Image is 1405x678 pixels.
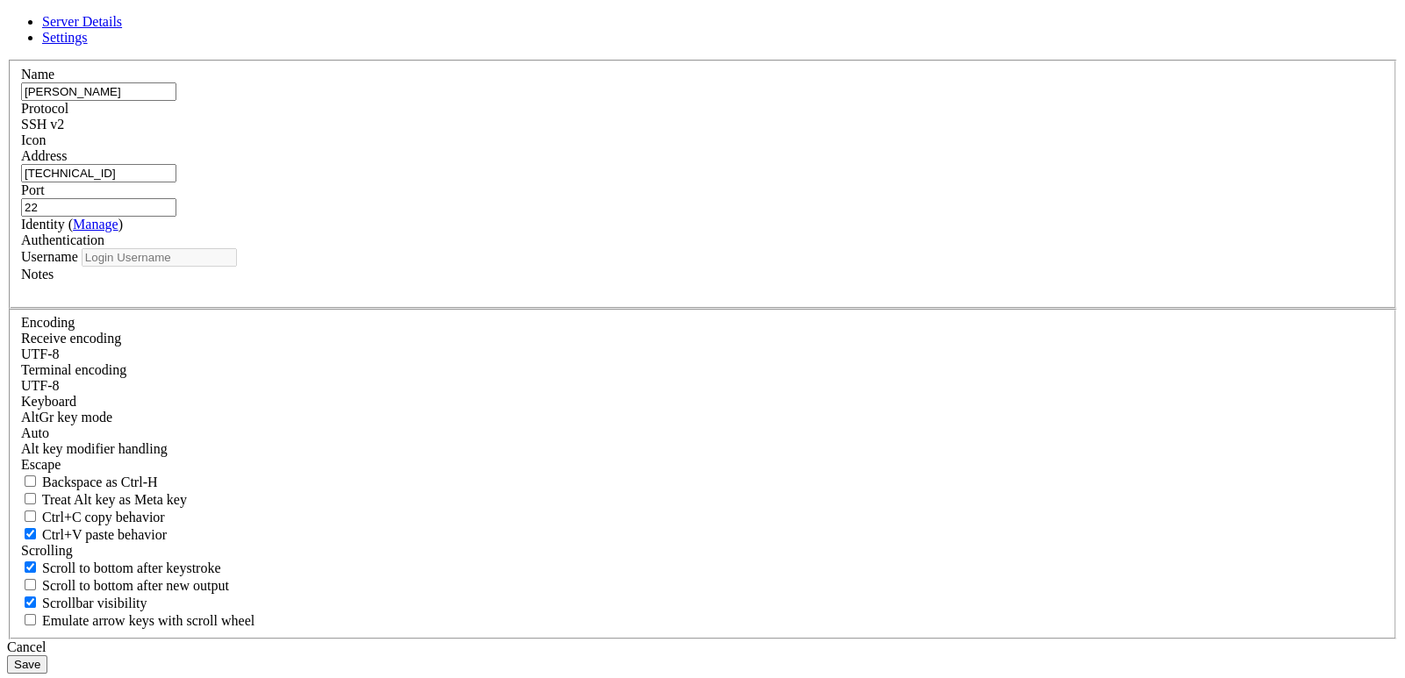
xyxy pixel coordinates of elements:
input: Ctrl+C copy behavior [25,510,36,522]
span: UTF-8 [21,346,60,361]
span: Ctrl+V paste behavior [42,527,167,542]
label: Controls how the Alt key is handled. Escape: Send an ESC prefix. 8-Bit: Add 128 to the typed char... [21,441,168,456]
input: Backspace as Ctrl-H [25,475,36,487]
label: Protocol [21,101,68,116]
span: ( ) [68,217,123,232]
a: Manage [73,217,118,232]
label: Address [21,148,67,163]
span: Scroll to bottom after keystroke [42,560,221,575]
input: Scroll to bottom after keystroke [25,561,36,573]
input: Ctrl+V paste behavior [25,528,36,539]
a: Server Details [42,14,122,29]
input: Scrollbar visibility [25,596,36,608]
label: Set the expected encoding for data received from the host. If the encodings do not match, visual ... [21,331,121,346]
span: Scroll to bottom after new output [42,578,229,593]
input: Treat Alt key as Meta key [25,493,36,504]
span: Auto [21,425,49,440]
span: Backspace as Ctrl-H [42,475,158,489]
div: Cancel [7,639,1398,655]
label: Set the expected encoding for data received from the host. If the encodings do not match, visual ... [21,410,112,425]
span: Treat Alt key as Meta key [42,492,187,507]
label: The vertical scrollbar mode. [21,596,147,610]
div: UTF-8 [21,378,1384,394]
input: Scroll to bottom after new output [25,579,36,590]
label: Name [21,67,54,82]
input: Server Name [21,82,176,101]
label: Username [21,249,78,264]
label: Scroll to bottom after new output. [21,578,229,593]
label: Notes [21,267,54,282]
label: Whether to scroll to the bottom on any keystroke. [21,560,221,575]
a: Settings [42,30,88,45]
label: Scrolling [21,543,73,558]
label: The default terminal encoding. ISO-2022 enables character map translations (like graphics maps). ... [21,362,126,377]
span: UTF-8 [21,378,60,393]
span: Escape [21,457,61,472]
span: Ctrl+C copy behavior [42,510,165,525]
input: Port Number [21,198,176,217]
label: Ctrl-C copies if true, send ^C to host if false. Ctrl-Shift-C sends ^C to host if true, copies if... [21,510,165,525]
button: Save [7,655,47,674]
label: Keyboard [21,394,76,409]
label: Encoding [21,315,75,330]
label: Ctrl+V pastes if true, sends ^V to host if false. Ctrl+Shift+V sends ^V to host if true, pastes i... [21,527,167,542]
label: Whether the Alt key acts as a Meta key or as a distinct Alt key. [21,492,187,507]
span: Emulate arrow keys with scroll wheel [42,613,254,628]
label: If true, the backspace should send BS ('\x08', aka ^H). Otherwise the backspace key should send '... [21,475,158,489]
input: Emulate arrow keys with scroll wheel [25,614,36,625]
div: UTF-8 [21,346,1384,362]
label: Icon [21,132,46,147]
div: Auto [21,425,1384,441]
input: Host Name or IP [21,164,176,182]
label: Identity [21,217,123,232]
span: SSH v2 [21,117,64,132]
span: Scrollbar visibility [42,596,147,610]
div: Escape [21,457,1384,473]
label: Port [21,182,45,197]
div: SSH v2 [21,117,1384,132]
label: When using the alternative screen buffer, and DECCKM (Application Cursor Keys) is active, mouse w... [21,613,254,628]
input: Login Username [82,248,237,267]
label: Authentication [21,232,104,247]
